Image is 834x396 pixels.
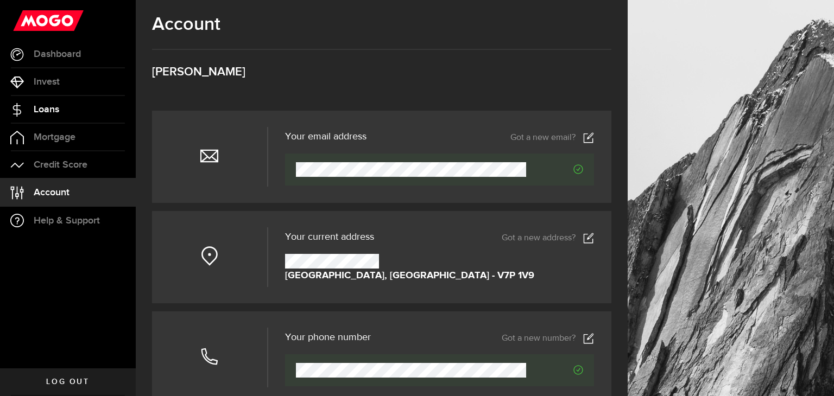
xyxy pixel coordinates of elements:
[502,333,594,344] a: Got a new number?
[34,49,81,59] span: Dashboard
[152,14,611,35] h1: Account
[34,77,60,87] span: Invest
[285,333,371,342] h3: Your phone number
[285,232,374,242] span: Your current address
[46,378,89,386] span: Log out
[34,216,100,226] span: Help & Support
[34,105,59,114] span: Loans
[152,66,611,78] h3: [PERSON_NAME]
[285,269,534,283] strong: [GEOGRAPHIC_DATA], [GEOGRAPHIC_DATA] - V7P 1V9
[34,160,87,170] span: Credit Score
[510,132,594,143] a: Got a new email?
[34,132,75,142] span: Mortgage
[34,188,69,197] span: Account
[526,365,583,375] span: Verified
[285,132,367,142] h3: Your email address
[502,233,594,244] a: Got a new address?
[526,164,583,174] span: Verified
[9,4,41,37] button: Open LiveChat chat widget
